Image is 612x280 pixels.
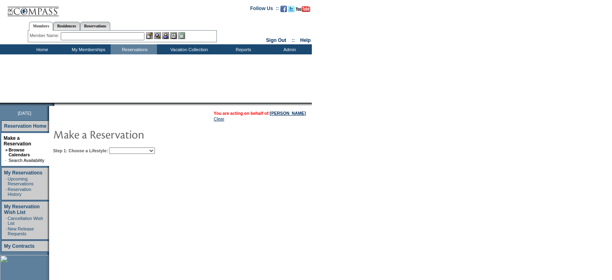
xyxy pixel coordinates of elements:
[280,8,287,13] a: Become our fan on Facebook
[18,44,64,54] td: Home
[266,44,312,54] td: Admin
[214,111,306,116] span: You are acting on behalf of:
[8,226,34,236] a: New Release Requests
[280,6,287,12] img: Become our fan on Facebook
[214,116,224,121] a: Clear
[146,32,153,39] img: b_edit.gif
[8,147,30,157] a: Browse Calendars
[29,22,54,31] a: Members
[52,103,54,106] img: promoShadowLeftCorner.gif
[30,32,61,39] div: Member Name:
[54,103,55,106] img: blank.gif
[4,243,35,249] a: My Contracts
[64,44,111,54] td: My Memberships
[53,126,214,142] img: pgTtlMakeReservation.gif
[6,226,7,236] td: ·
[292,37,295,43] span: ::
[288,8,295,13] a: Follow us on Twitter
[296,8,310,13] a: Subscribe to our YouTube Channel
[4,135,31,147] a: Make a Reservation
[296,6,310,12] img: Subscribe to our YouTube Channel
[8,158,44,163] a: Search Availability
[170,32,177,39] img: Reservations
[8,187,31,197] a: Reservation History
[178,32,185,39] img: b_calculator.gif
[219,44,266,54] td: Reports
[4,170,42,176] a: My Reservations
[300,37,311,43] a: Help
[266,37,286,43] a: Sign Out
[4,123,46,129] a: Reservation Home
[111,44,157,54] td: Reservations
[4,204,40,215] a: My Reservation Wish List
[53,148,108,153] b: Step 1: Choose a Lifestyle:
[288,6,295,12] img: Follow us on Twitter
[5,158,8,163] td: ·
[18,111,31,116] span: [DATE]
[5,147,8,152] b: »
[6,216,7,226] td: ·
[154,32,161,39] img: View
[157,44,219,54] td: Vacation Collection
[162,32,169,39] img: Impersonate
[8,216,43,226] a: Cancellation Wish List
[6,176,7,186] td: ·
[53,22,80,30] a: Residences
[250,5,279,15] td: Follow Us ::
[6,187,7,197] td: ·
[80,22,110,30] a: Reservations
[8,176,33,186] a: Upcoming Reservations
[270,111,306,116] a: [PERSON_NAME]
